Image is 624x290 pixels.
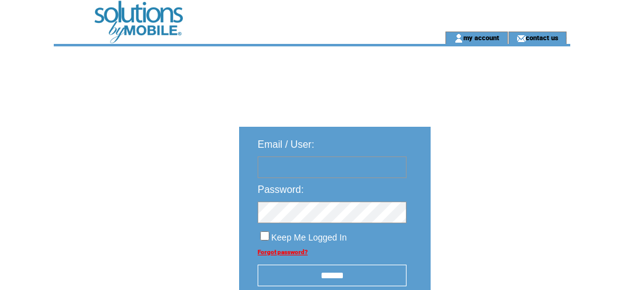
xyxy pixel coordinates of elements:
img: account_icon.gif [454,33,463,43]
a: Forgot password? [258,249,308,255]
span: Keep Me Logged In [271,232,347,242]
a: contact us [526,33,559,41]
a: my account [463,33,499,41]
span: Email / User: [258,139,314,150]
span: Password: [258,184,304,195]
img: contact_us_icon.gif [516,33,526,43]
